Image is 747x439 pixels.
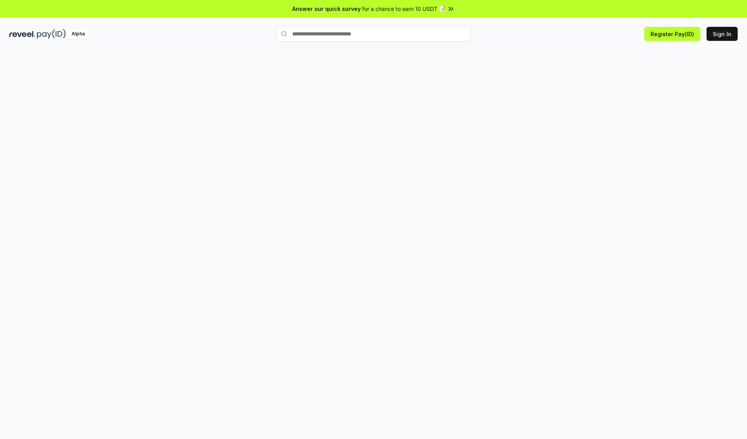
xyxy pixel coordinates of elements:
span: Answer our quick survey [292,5,361,13]
img: pay_id [37,29,66,39]
button: Sign In [707,27,738,41]
img: reveel_dark [9,29,35,39]
button: Register Pay(ID) [644,27,700,41]
span: for a chance to earn 10 USDT 📝 [362,5,445,13]
div: Alpha [67,29,89,39]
